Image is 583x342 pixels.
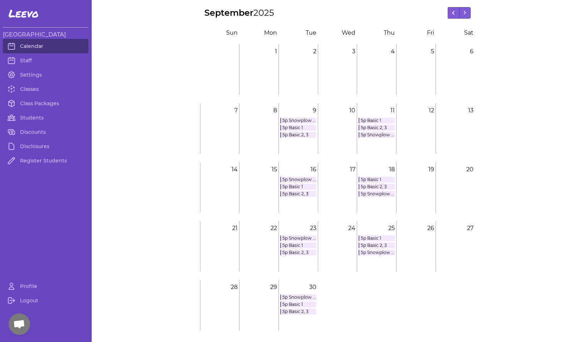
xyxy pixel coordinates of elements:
[397,103,436,118] p: 12
[348,29,355,36] span: ed
[239,221,278,235] p: 22
[397,221,436,235] p: 26
[3,68,88,82] a: Settings
[3,30,88,39] h3: [GEOGRAPHIC_DATA]
[357,44,396,59] p: 4
[359,177,395,182] a: 5p Basic 1
[3,96,88,111] a: Class Packages
[9,313,30,335] div: Open chat
[436,162,475,177] p: 20
[309,29,316,36] span: ue
[359,118,395,123] a: 5p Basic 1
[279,44,318,59] p: 2
[3,53,88,68] a: Staff
[280,250,316,255] a: 5p Basic 2, 3
[279,162,318,177] p: 16
[201,29,238,37] div: S
[280,125,316,131] a: 5p Basic 1
[280,294,316,300] a: 5p Snowplow [PERSON_NAME] 1, 2, 3
[239,280,278,294] p: 29
[318,103,357,118] p: 10
[398,29,434,37] div: F
[357,162,396,177] p: 18
[436,44,475,59] p: 6
[359,125,395,131] a: 5p Basic 2, 3
[200,221,239,235] p: 21
[437,29,473,37] div: S
[359,250,395,255] a: 5p Snowplow [PERSON_NAME] 1, 2, 3
[280,184,316,190] a: 5p Basic 1
[357,103,396,118] p: 11
[318,221,357,235] p: 24
[200,162,239,177] p: 14
[397,44,436,59] p: 5
[230,29,238,36] span: un
[239,103,278,118] p: 8
[319,29,356,37] div: W
[280,243,316,248] a: 5p Basic 1
[3,279,88,293] a: Profile
[204,8,253,18] span: September
[436,221,475,235] p: 27
[359,191,395,197] a: 5p Snowplow [PERSON_NAME] 1, 2, 3
[359,184,395,190] a: 5p Basic 2, 3
[318,162,357,177] p: 17
[357,221,396,235] p: 25
[359,243,395,248] a: 5p Basic 2, 3
[200,280,239,294] p: 28
[280,191,316,197] a: 5p Basic 2, 3
[280,302,316,307] a: 5p Basic 1
[3,125,88,139] a: Discounts
[358,29,395,37] div: T
[3,153,88,168] a: Register Students
[200,103,239,118] p: 7
[431,29,434,36] span: ri
[279,280,318,294] p: 30
[3,82,88,96] a: Classes
[239,162,278,177] p: 15
[280,132,316,138] a: 5p Basic 2, 3
[280,118,316,123] a: 5p Snowplow [PERSON_NAME] 1, 2, 3
[280,29,316,37] div: T
[253,8,274,18] span: 2025
[280,309,316,314] a: 5p Basic 2, 3
[239,44,278,59] p: 1
[318,44,357,59] p: 3
[3,111,88,125] a: Students
[280,177,316,182] a: 5p Snowplow [PERSON_NAME] 1, 2, 3
[279,103,318,118] p: 9
[9,7,39,20] span: Leevo
[359,235,395,241] a: 5p Basic 1
[397,162,436,177] p: 19
[436,103,475,118] p: 13
[387,29,395,36] span: hu
[279,221,318,235] p: 23
[280,235,316,241] a: 5p Snowplow [PERSON_NAME] 1, 2, 3
[3,139,88,153] a: Disclosures
[3,39,88,53] a: Calendar
[468,29,473,36] span: at
[241,29,277,37] div: M
[3,293,88,308] a: Logout
[269,29,277,36] span: on
[359,132,395,138] a: 5p Snowplow [PERSON_NAME] 1, 2, 3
